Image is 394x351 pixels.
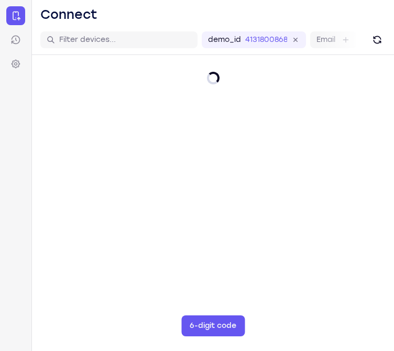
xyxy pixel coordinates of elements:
h1: Connect [40,6,97,23]
a: Sessions [6,30,25,49]
label: demo_id [208,35,241,45]
button: Refresh [369,31,386,48]
a: Connect [6,6,25,25]
button: 6-digit code [181,315,245,336]
label: Email [316,35,335,45]
a: Settings [6,54,25,73]
input: Filter devices... [59,35,191,45]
